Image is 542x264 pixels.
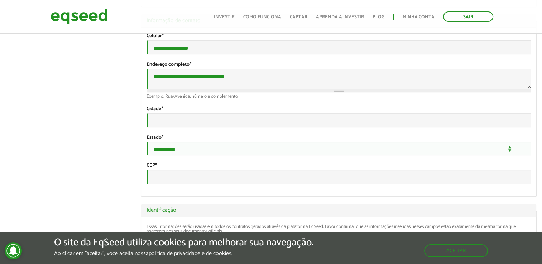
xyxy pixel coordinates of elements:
label: CEP [147,163,157,168]
a: Blog [373,15,384,19]
button: Aceitar [424,244,488,257]
div: Essas informações serão usadas em todos os contratos gerados através da plataforma EqSeed. Favor ... [147,224,531,234]
a: Captar [290,15,307,19]
label: Celular [147,34,164,39]
a: Sair [443,11,493,22]
span: Este campo é obrigatório. [161,105,163,113]
a: política de privacidade e de cookies [149,251,231,256]
a: Aprenda a investir [316,15,364,19]
span: Este campo é obrigatório. [162,133,163,142]
label: Estado [147,135,163,140]
h5: O site da EqSeed utiliza cookies para melhorar sua navegação. [54,237,313,248]
span: Este campo é obrigatório. [162,32,164,40]
label: Cidade [147,107,163,112]
span: Este campo é obrigatório. [155,161,157,170]
p: Ao clicar em "aceitar", você aceita nossa . [54,250,313,257]
div: Exemplo: Rua/Avenida, número e complemento [147,94,531,99]
img: EqSeed [51,7,108,26]
a: Como funciona [243,15,281,19]
label: Endereço completo [147,62,191,67]
a: Investir [214,15,235,19]
a: Identificação [147,207,531,213]
a: Minha conta [403,15,435,19]
span: Este campo é obrigatório. [190,60,191,69]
